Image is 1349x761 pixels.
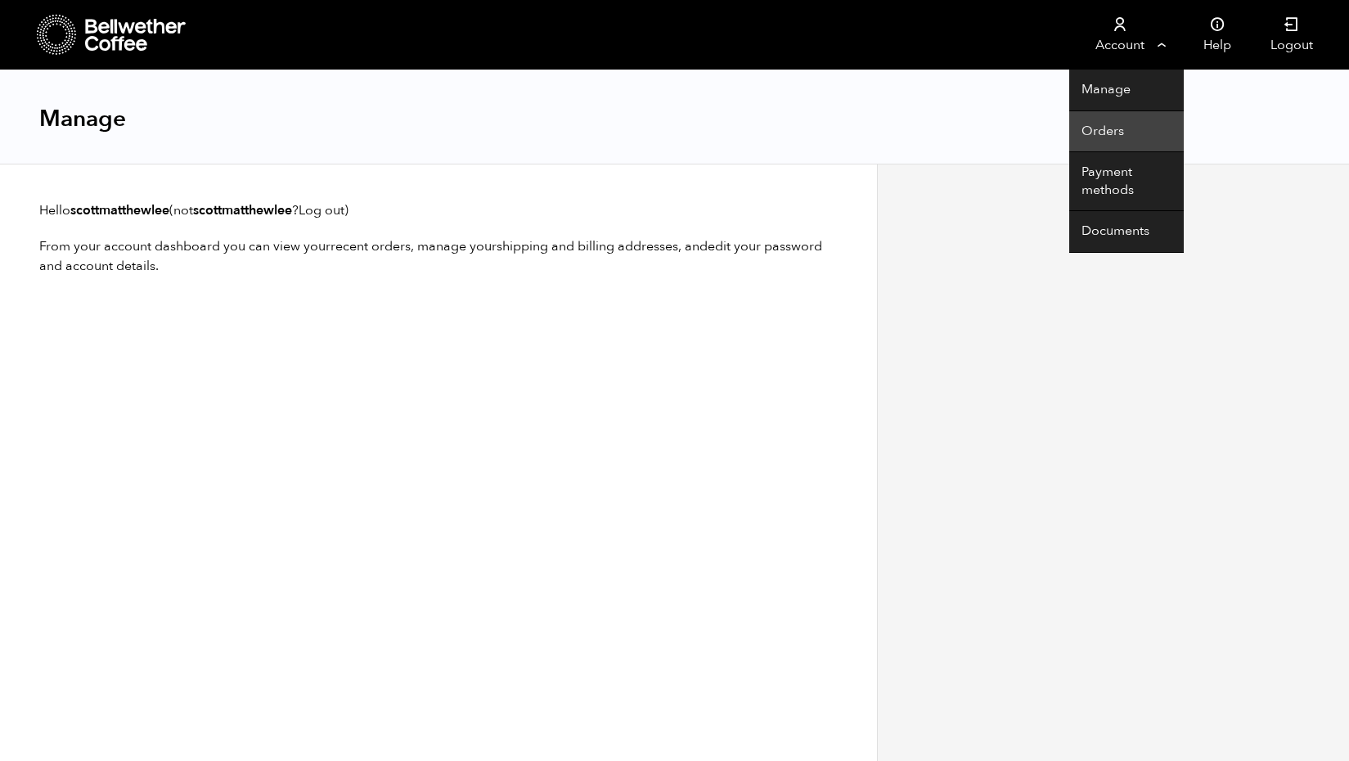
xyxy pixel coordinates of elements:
p: Hello (not ? ) [39,200,838,220]
a: Log out [299,201,344,219]
a: shipping and billing addresses [497,237,678,255]
a: Documents [1069,211,1184,253]
p: From your account dashboard you can view your , manage your , and . [39,236,838,276]
strong: scottmatthewlee [70,201,169,219]
h1: Manage [39,104,126,133]
a: recent orders [331,237,411,255]
a: Manage [1069,70,1184,111]
a: Orders [1069,111,1184,153]
a: Payment methods [1069,152,1184,211]
strong: scottmatthewlee [193,201,292,219]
